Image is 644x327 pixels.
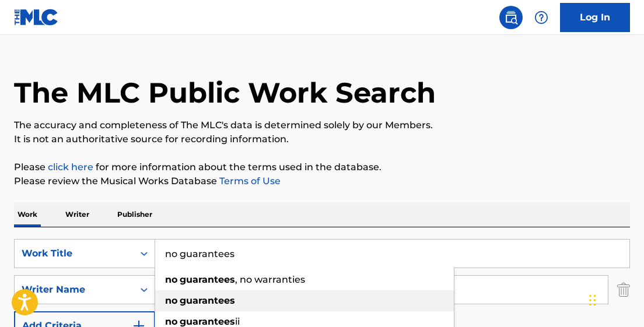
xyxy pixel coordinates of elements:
div: Writer Name [22,283,127,297]
p: Writer [62,202,93,227]
a: click here [48,161,93,173]
span: ii [235,316,240,327]
h1: The MLC Public Work Search [14,75,436,110]
strong: guarantees [180,295,235,306]
p: Please review the Musical Works Database [14,174,630,188]
strong: no [165,295,177,306]
p: Publisher [114,202,156,227]
div: Help [530,6,553,29]
strong: guarantees [180,316,235,327]
img: search [504,10,518,24]
div: Work Title [22,247,127,261]
strong: no [165,274,177,285]
iframe: Chat Widget [586,271,644,327]
p: The accuracy and completeness of The MLC's data is determined solely by our Members. [14,118,630,132]
a: Terms of Use [217,175,281,187]
p: Please for more information about the terms used in the database. [14,160,630,174]
img: MLC Logo [14,9,59,26]
img: help [534,10,548,24]
p: Work [14,202,41,227]
p: It is not an authoritative source for recording information. [14,132,630,146]
div: Drag [589,283,596,318]
strong: no [165,316,177,327]
a: Log In [560,3,630,32]
strong: guarantees [180,274,235,285]
a: Public Search [499,6,523,29]
span: , no warranties [235,274,305,285]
